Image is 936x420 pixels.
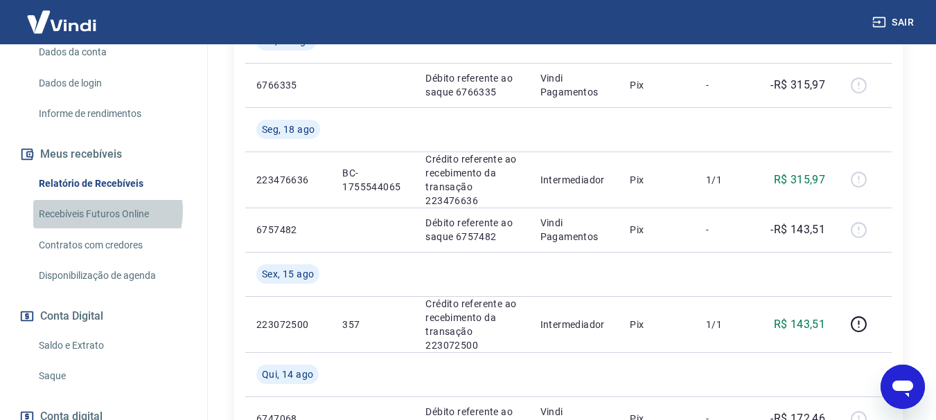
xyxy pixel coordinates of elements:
a: Informe de rendimentos [33,100,191,128]
p: 1/1 [706,173,747,187]
button: Sair [869,10,919,35]
a: Saldo e Extrato [33,331,191,360]
span: Sex, 15 ago [262,267,314,281]
a: Recebíveis Futuros Online [33,200,191,228]
button: Conta Digital [17,301,191,331]
p: Pix [630,173,684,187]
p: R$ 143,51 [774,316,826,333]
p: - [706,78,747,92]
p: Intermediador [540,318,608,331]
a: Dados da conta [33,38,191,66]
a: Disponibilização de agenda [33,262,191,290]
p: 6766335 [256,78,320,92]
a: Saque [33,362,191,390]
p: Vindi Pagamentos [540,216,608,244]
p: R$ 315,97 [774,172,826,188]
p: Pix [630,223,684,237]
p: Crédito referente ao recebimento da transação 223072500 [425,297,518,352]
a: Relatório de Recebíveis [33,170,191,198]
p: Vindi Pagamentos [540,71,608,99]
p: 6757482 [256,223,320,237]
p: 223476636 [256,173,320,187]
p: -R$ 315,97 [770,77,825,93]
p: Intermediador [540,173,608,187]
p: Crédito referente ao recebimento da transação 223476636 [425,152,518,208]
p: 223072500 [256,318,320,331]
p: Débito referente ao saque 6757482 [425,216,518,244]
p: 357 [342,318,403,331]
a: Contratos com credores [33,231,191,259]
p: -R$ 143,51 [770,221,825,238]
p: Pix [630,78,684,92]
iframe: Botão para abrir a janela de mensagens [881,365,925,409]
a: Dados de login [33,69,191,98]
p: BC-1755544065 [342,166,403,194]
button: Meus recebíveis [17,139,191,170]
span: Qui, 14 ago [262,367,313,381]
span: Seg, 18 ago [262,122,315,136]
p: - [706,223,747,237]
p: 1/1 [706,318,747,331]
img: Vindi [17,1,107,43]
p: Pix [630,318,684,331]
p: Débito referente ao saque 6766335 [425,71,518,99]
